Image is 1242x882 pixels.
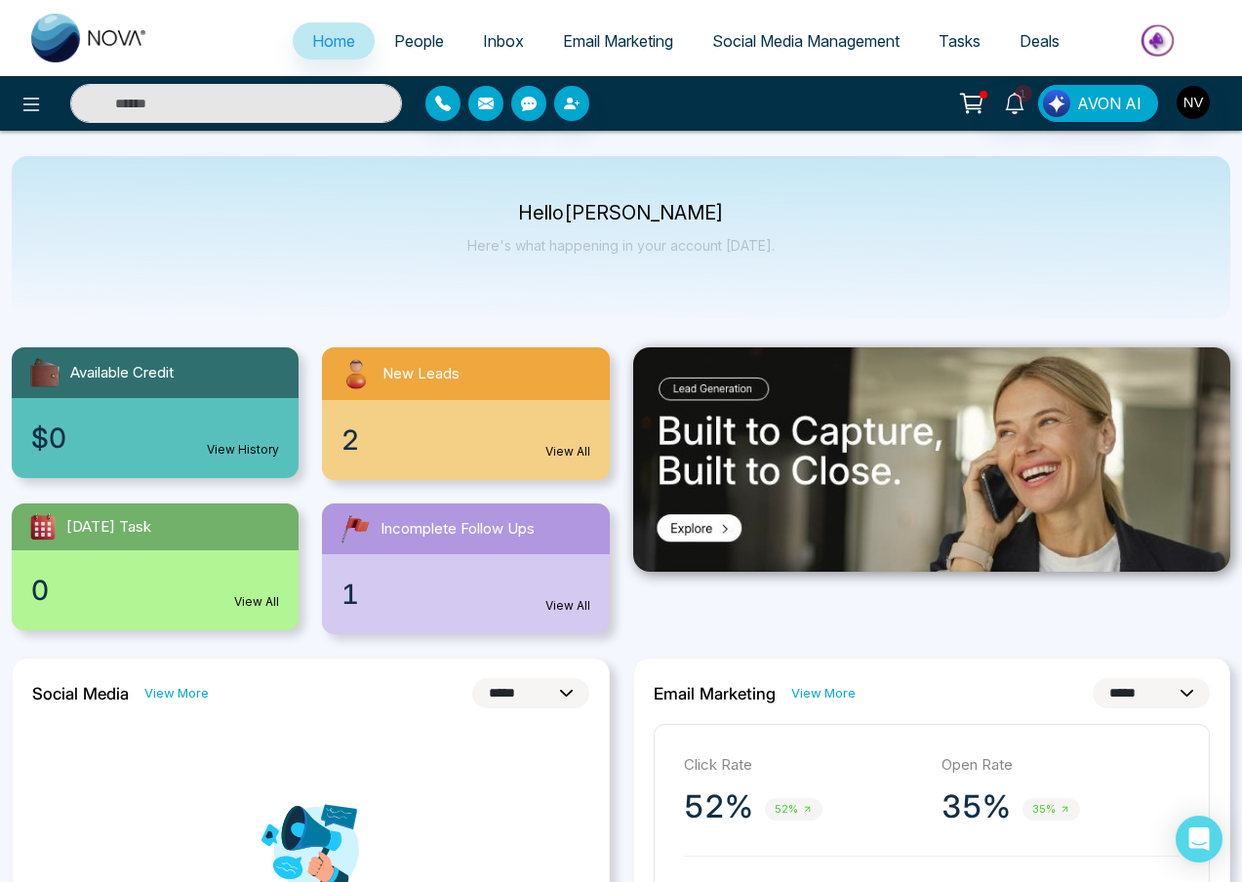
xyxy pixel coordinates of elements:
span: 52% [765,798,822,821]
img: Nova CRM Logo [31,14,148,62]
span: 1 [1015,85,1032,102]
span: Email Marketing [563,31,673,51]
span: AVON AI [1077,92,1142,115]
p: 35% [942,787,1011,826]
img: . [633,347,1231,573]
img: availableCredit.svg [27,355,62,390]
span: Tasks [939,31,981,51]
a: View All [545,597,590,615]
a: People [375,22,463,60]
a: View More [144,684,209,702]
h2: Social Media [32,684,129,703]
img: Market-place.gif [1089,19,1230,62]
p: Open Rate [942,754,1180,777]
h2: Email Marketing [654,684,776,703]
a: Deals [1000,22,1079,60]
a: Incomplete Follow Ups1View All [310,503,621,634]
span: People [394,31,444,51]
div: Open Intercom Messenger [1176,816,1222,862]
span: $0 [31,418,66,459]
img: User Avatar [1177,86,1210,119]
img: newLeads.svg [338,355,375,392]
img: followUps.svg [338,511,373,546]
a: View All [234,593,279,611]
span: [DATE] Task [66,516,151,539]
img: todayTask.svg [27,511,59,542]
img: Lead Flow [1043,90,1070,117]
a: Inbox [463,22,543,60]
span: 0 [31,570,49,611]
a: New Leads2View All [310,347,621,480]
span: Incomplete Follow Ups [381,518,535,541]
span: New Leads [382,363,460,385]
span: 1 [341,574,359,615]
span: Home [312,31,355,51]
a: Tasks [919,22,1000,60]
p: 52% [684,787,753,826]
span: Available Credit [70,362,174,384]
p: Hello [PERSON_NAME] [467,205,775,221]
a: View All [545,443,590,461]
a: Email Marketing [543,22,693,60]
span: Deals [1020,31,1060,51]
a: View History [207,441,279,459]
span: Inbox [483,31,524,51]
a: View More [791,684,856,702]
a: Home [293,22,375,60]
p: Here's what happening in your account [DATE]. [467,237,775,254]
span: Social Media Management [712,31,900,51]
a: Social Media Management [693,22,919,60]
button: AVON AI [1038,85,1158,122]
span: 2 [341,420,359,461]
a: 1 [991,85,1038,119]
p: Click Rate [684,754,922,777]
span: 35% [1022,798,1080,821]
